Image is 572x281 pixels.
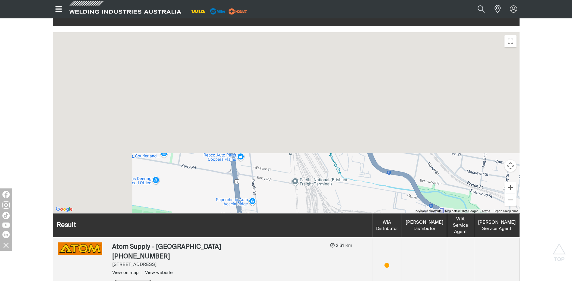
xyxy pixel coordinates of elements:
th: [PERSON_NAME] Distributor [402,213,447,238]
div: Atom Supply - [GEOGRAPHIC_DATA] [112,242,325,252]
img: Google [54,205,74,213]
span: Map data ©2025 Google [445,209,478,213]
th: WIA Distributor [372,213,402,238]
img: Facebook [2,191,10,198]
button: Toggle fullscreen view [504,35,517,47]
img: TikTok [2,212,10,219]
button: Zoom out [504,194,517,206]
div: [STREET_ADDRESS] [112,261,325,268]
a: View website [142,270,173,275]
th: WIA Service Agent [447,213,474,238]
input: Product name or item number... [463,2,491,16]
img: LinkedIn [2,231,10,238]
span: View on map [112,270,139,275]
button: Scroll to top [552,243,566,257]
img: miller [227,7,249,16]
a: miller [227,9,249,14]
div: [PHONE_NUMBER] [112,252,325,262]
img: Atom Supply - Rocklea [58,242,102,255]
button: Search products [471,2,491,16]
img: YouTube [2,223,10,228]
img: Instagram [2,201,10,209]
th: Result [53,213,372,238]
a: Report a map error [494,209,518,213]
a: Open this area in Google Maps (opens a new window) [54,205,74,213]
button: Map camera controls [504,160,517,172]
img: hide socials [1,240,11,250]
button: Zoom in [504,182,517,194]
button: Keyboard shortcuts [416,209,441,213]
span: 2.31 Km [335,243,352,248]
a: Terms [482,209,490,213]
th: [PERSON_NAME] Service Agent [474,213,519,238]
